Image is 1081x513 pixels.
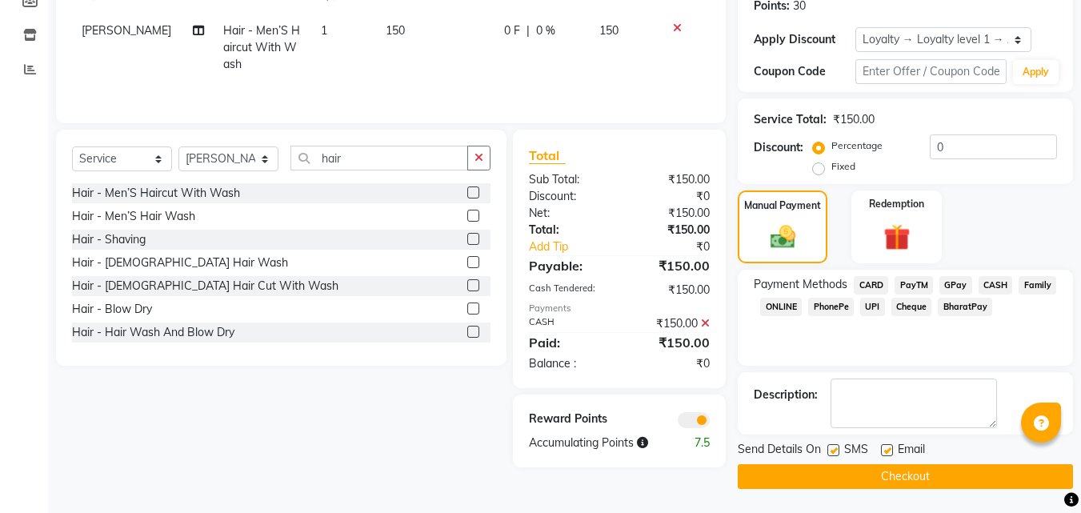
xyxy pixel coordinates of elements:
[517,282,619,299] div: Cash Tendered:
[891,298,932,316] span: Cheque
[619,205,722,222] div: ₹150.00
[869,197,924,211] label: Redemption
[619,355,722,372] div: ₹0
[754,111,827,128] div: Service Total:
[619,315,722,332] div: ₹150.00
[738,441,821,461] span: Send Details On
[855,59,1007,84] input: Enter Offer / Coupon Code
[844,441,868,461] span: SMS
[504,22,520,39] span: 0 F
[619,222,722,238] div: ₹150.00
[321,23,327,38] span: 1
[72,301,152,318] div: Hair - Blow Dry
[754,276,847,293] span: Payment Methods
[754,387,818,403] div: Description:
[72,208,195,225] div: Hair - Men’S Hair Wash
[82,23,171,38] span: [PERSON_NAME]
[619,171,722,188] div: ₹150.00
[808,298,854,316] span: PhonePe
[223,23,300,71] span: Hair - Men’S Haircut With Wash
[619,188,722,205] div: ₹0
[517,333,619,352] div: Paid:
[738,464,1073,489] button: Checkout
[833,111,875,128] div: ₹150.00
[526,22,530,39] span: |
[619,256,722,275] div: ₹150.00
[979,276,1013,295] span: CASH
[517,171,619,188] div: Sub Total:
[517,205,619,222] div: Net:
[517,222,619,238] div: Total:
[898,441,925,461] span: Email
[529,147,566,164] span: Total
[831,159,855,174] label: Fixed
[517,315,619,332] div: CASH
[760,298,802,316] span: ONLINE
[619,282,722,299] div: ₹150.00
[754,139,803,156] div: Discount:
[72,324,234,341] div: Hair - Hair Wash And Blow Dry
[1019,276,1056,295] span: Family
[290,146,468,170] input: Search or Scan
[637,238,723,255] div: ₹0
[939,276,972,295] span: GPay
[754,63,855,80] div: Coupon Code
[536,22,555,39] span: 0 %
[831,138,883,153] label: Percentage
[517,238,636,255] a: Add Tip
[1013,60,1059,84] button: Apply
[529,302,710,315] div: Payments
[72,278,338,295] div: Hair - [DEMOGRAPHIC_DATA] Hair Cut With Wash
[72,254,288,271] div: Hair - [DEMOGRAPHIC_DATA] Hair Wash
[599,23,619,38] span: 150
[72,231,146,248] div: Hair - Shaving
[671,435,722,451] div: 7.5
[386,23,405,38] span: 150
[517,256,619,275] div: Payable:
[619,333,722,352] div: ₹150.00
[72,185,240,202] div: Hair - Men’S Haircut With Wash
[895,276,933,295] span: PayTM
[517,355,619,372] div: Balance :
[517,411,619,428] div: Reward Points
[754,31,855,48] div: Apply Discount
[517,435,671,451] div: Accumulating Points
[854,276,888,295] span: CARD
[517,188,619,205] div: Discount:
[938,298,992,316] span: BharatPay
[860,298,885,316] span: UPI
[763,222,803,251] img: _cash.svg
[875,221,919,254] img: _gift.svg
[744,198,821,213] label: Manual Payment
